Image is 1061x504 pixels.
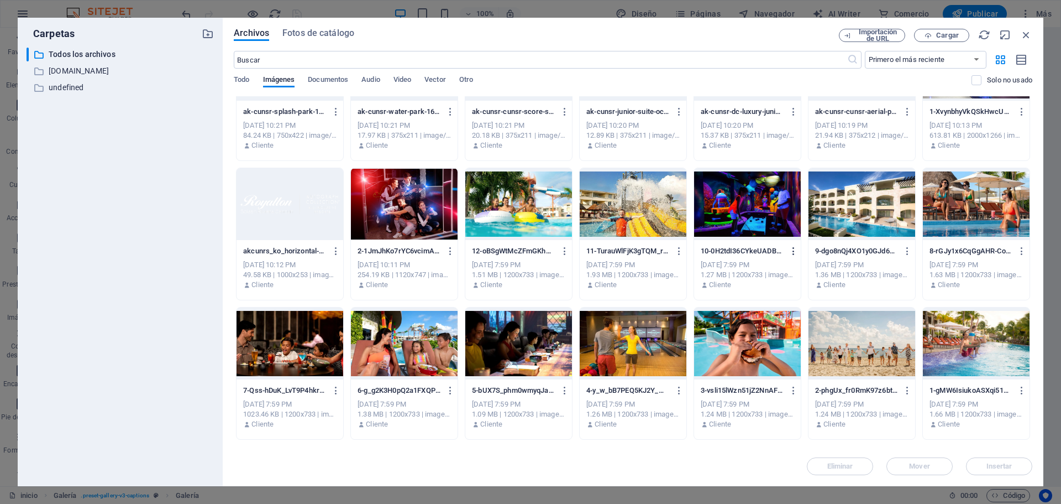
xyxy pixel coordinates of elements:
[243,409,337,419] div: 1023.46 KB | 1200x733 | image/png
[815,131,908,141] div: 21.94 KB | 375x212 | image/jpeg
[358,399,451,409] div: [DATE] 7:59 PM
[595,141,617,150] p: Cliente
[701,386,784,396] p: 3-vsli15lWzn51jZ2NnAFbXQ.png
[815,409,908,419] div: 1.24 MB | 1200x733 | image/png
[839,29,905,42] button: Importación de URL
[243,270,337,280] div: 49.58 KB | 1000x253 | image/png
[282,27,354,40] span: Fotos de catálogo
[929,131,1023,141] div: 613.81 KB | 2000x1266 | image/jpeg
[987,75,1032,85] p: Solo no usado
[358,409,451,419] div: 1.38 MB | 1200x733 | image/png
[701,121,794,131] div: [DATE] 10:20 PM
[815,121,908,131] div: [DATE] 10:19 PM
[366,141,388,150] p: Cliente
[234,73,249,89] span: Todo
[27,27,75,41] p: Carpetas
[358,246,440,256] p: 2-1JmJhKo7rYC6vcimA27-Vw.jpg
[472,131,565,141] div: 20.18 KB | 375x211 | image/jpeg
[358,107,440,117] p: ak-cunsr-water-park-16166_Wide-Hor-nNLa2RISQ7iB350dYMxf7A.jpg
[586,386,669,396] p: 4-y_w_bB7PEQ5KJ2Y_mtumTw.png
[472,107,555,117] p: ak-cunsr-cunsr-score-sports-bar-34098_Wide-Hor-BBzeKeKtVuzjiriU95NFpw.jpg
[815,107,898,117] p: ak-cunsr-cunsr-aerial-pool-29759_Wide-Hor-uihsGllgnUCFyfGRWu5v_Q.jpg
[358,270,451,280] div: 254.19 KB | 1120x747 | image/jpeg
[815,270,908,280] div: 1.36 MB | 1200x733 | image/png
[251,141,274,150] p: Cliente
[586,399,680,409] div: [DATE] 7:59 PM
[27,48,29,61] div: ​
[243,107,326,117] p: ak-cunsr-splash-park-17356_Wide-Hor-2idaNxhi2LZF7R2DAdcIzw.jpg
[936,32,959,39] span: Cargar
[472,399,565,409] div: [DATE] 7:59 PM
[815,399,908,409] div: [DATE] 7:59 PM
[701,246,784,256] p: 10-0H2tdI36CYkeUADB_PSYKQ.png
[929,260,1023,270] div: [DATE] 7:59 PM
[480,280,502,290] p: Cliente
[243,399,337,409] div: [DATE] 7:59 PM
[243,246,326,256] p: akcunrs_ko_horizontal-628fdcacb40a9-1sd8ee688nRnKbu6S-Nysw.png
[823,419,845,429] p: Cliente
[929,386,1012,396] p: 1-gMW6IsiukoASXqi51OQ_PQ.png
[243,121,337,131] div: [DATE] 10:21 PM
[366,280,388,290] p: Cliente
[701,399,794,409] div: [DATE] 7:59 PM
[701,270,794,280] div: 1.27 MB | 1200x733 | image/png
[251,280,274,290] p: Cliente
[701,107,784,117] p: ak-cunsr-dc-luxury-junior-suite-of-24858_Wide-Hor-pvlPoDpobTyq2SZUglHKYw.jpg
[709,141,731,150] p: Cliente
[938,280,960,290] p: Cliente
[472,386,555,396] p: 5-bUX7S_phm0wmyqJaMcJe_A.png
[929,107,1012,117] p: 1-XvynbhyVkQSkHwcU0jkwaQ.jpg
[709,419,731,429] p: Cliente
[1020,29,1032,41] i: Cerrar
[929,246,1012,256] p: 8-rGJy1x6CqGgAHR-CoKLEQw.png
[701,409,794,419] div: 1.24 MB | 1200x733 | image/png
[358,386,440,396] p: 6-g_g2K3H0pQ2a1FXQPHng2w.png
[243,386,326,396] p: 7-Qss-hDuK_LvT9P4hkrodGQ.png
[234,51,847,69] input: Buscar
[459,73,473,89] span: Otro
[49,81,193,94] p: undefined
[358,260,451,270] div: [DATE] 10:11 PM
[709,280,731,290] p: Cliente
[472,270,565,280] div: 1.51 MB | 1200x733 | image/png
[366,419,388,429] p: Cliente
[586,107,669,117] p: ak-cunsr-junior-suite-ocean--36074-39156_Wide-Hor-qOKH9q--nfJOwjWcqlmjRQ.jpg
[815,386,898,396] p: 2-phgUx_fr0RmK97z6btI-1A.png
[938,141,960,150] p: Cliente
[823,141,845,150] p: Cliente
[586,246,669,256] p: 11-TurauWlFjK3gTQM_rjIBqw.png
[424,73,446,89] span: Vector
[243,131,337,141] div: 84.24 KB | 750x422 | image/jpeg
[480,419,502,429] p: Cliente
[929,399,1023,409] div: [DATE] 7:59 PM
[308,73,348,89] span: Documentos
[472,246,555,256] p: 12-oBSgWtMcZFmGKhKGmJBV6A.png
[361,73,380,89] span: Audio
[49,65,193,77] p: [DOMAIN_NAME]
[586,409,680,419] div: 1.26 MB | 1200x733 | image/png
[251,419,274,429] p: Cliente
[358,131,451,141] div: 17.97 KB | 375x211 | image/jpeg
[855,29,900,42] span: Importación de URL
[914,29,969,42] button: Cargar
[480,141,502,150] p: Cliente
[234,27,269,40] span: Archivos
[27,81,214,95] div: undefined
[701,260,794,270] div: [DATE] 7:59 PM
[701,131,794,141] div: 15.37 KB | 375x211 | image/jpeg
[595,280,617,290] p: Cliente
[586,260,680,270] div: [DATE] 7:59 PM
[472,409,565,419] div: 1.09 MB | 1200x733 | image/png
[938,419,960,429] p: Cliente
[929,121,1023,131] div: [DATE] 10:13 PM
[999,29,1011,41] i: Minimizar
[472,260,565,270] div: [DATE] 7:59 PM
[49,48,193,61] p: Todos los archivos
[929,270,1023,280] div: 1.63 MB | 1200x733 | image/png
[263,73,295,89] span: Imágenes
[823,280,845,290] p: Cliente
[243,260,337,270] div: [DATE] 10:12 PM
[202,28,214,40] i: Crear carpeta
[586,270,680,280] div: 1.93 MB | 1200x733 | image/png
[815,246,898,256] p: 9-dgo8nQj4XO1y0GJd6xVmrQ.png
